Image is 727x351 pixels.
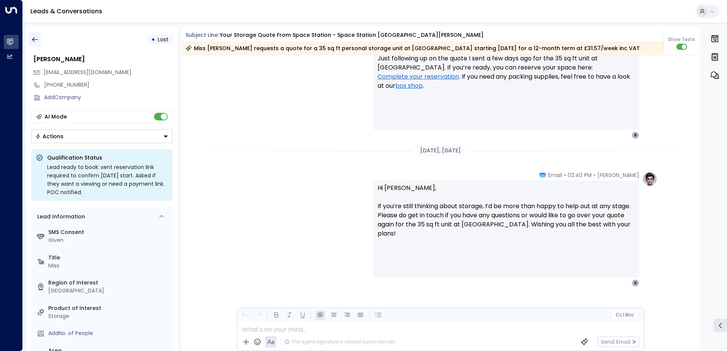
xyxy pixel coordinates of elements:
[395,81,423,90] a: box shop
[240,310,249,320] button: Undo
[597,171,639,179] span: [PERSON_NAME]
[33,55,173,64] div: [PERSON_NAME]
[564,171,566,179] span: •
[548,171,562,179] span: Email
[642,171,657,187] img: profile-logo.png
[44,81,173,89] div: [PHONE_NUMBER]
[44,93,173,101] div: AddCompany
[35,213,85,221] div: Lead Information
[378,36,635,100] p: Hi [PERSON_NAME], Just following up on the quote I sent a few days ago for the 35 sq ft unit at [...
[47,163,168,196] div: Lead ready to book: sent reservation link required to confirm [DATE] start. Asked if they want a ...
[31,130,173,143] button: Actions
[48,228,170,236] label: SMS Consent
[378,72,459,81] a: Complete your reservation
[47,154,168,161] p: Qualification Status
[594,171,595,179] span: •
[612,311,637,319] button: Cc|Bcc
[48,262,170,270] div: Miss
[623,312,624,318] span: |
[417,145,464,156] div: [DATE], [DATE]
[35,133,63,140] div: Actions
[632,279,639,287] div: B
[31,130,173,143] div: Button group with a nested menu
[151,33,155,46] div: •
[253,310,263,320] button: Redo
[186,31,219,39] span: Subject Line:
[44,68,132,76] span: [EMAIL_ADDRESS][DOMAIN_NAME]
[568,171,592,179] span: 02:40 PM
[186,44,640,52] div: Miss [PERSON_NAME] requests a quote for a 35 sq ft personal storage unit at [GEOGRAPHIC_DATA] sta...
[48,279,170,287] label: Region of Interest
[48,236,170,244] div: Given
[220,31,484,39] div: Your storage quote from Space Station - Space Station [GEOGRAPHIC_DATA][PERSON_NAME]
[615,312,633,318] span: Cc Bcc
[44,68,132,76] span: baileyharrington@outlook.com
[48,287,170,295] div: [GEOGRAPHIC_DATA]
[48,254,170,262] label: Title
[632,131,639,139] div: B
[158,36,168,43] span: Lost
[44,113,67,120] div: AI Mode
[284,338,395,345] div: The agent signature is added automatically
[378,183,635,247] p: Hi [PERSON_NAME], If you’re still thinking about storage, I’d be more than happy to help out at a...
[668,36,695,43] span: Show Texts
[48,312,170,320] div: Storage
[30,7,102,16] a: Leads & Conversations
[48,304,170,312] label: Product of Interest
[48,329,170,337] div: AddNo. of People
